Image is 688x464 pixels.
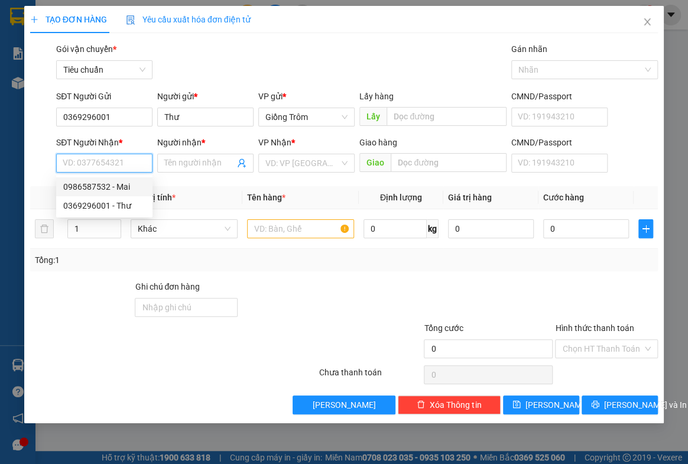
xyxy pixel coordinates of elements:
[398,395,501,414] button: deleteXóa Thông tin
[391,153,507,172] input: Dọc đường
[126,15,135,25] img: icon
[427,219,439,238] span: kg
[56,177,152,196] div: 0986587532 - Mai
[631,6,664,39] button: Close
[511,136,608,149] div: CMND/Passport
[359,107,387,126] span: Lấy
[359,92,394,101] span: Lấy hàng
[359,138,397,147] span: Giao hàng
[30,15,107,24] span: TẠO ĐƠN HÀNG
[387,107,507,126] input: Dọc đường
[582,395,658,414] button: printer[PERSON_NAME] và In
[512,400,521,410] span: save
[258,90,355,103] div: VP gửi
[56,44,116,54] span: Gói vận chuyển
[126,15,251,24] span: Yêu cầu xuất hóa đơn điện tử
[258,138,291,147] span: VP Nhận
[56,90,152,103] div: SĐT Người Gửi
[448,219,534,238] input: 0
[604,398,687,411] span: [PERSON_NAME] và In
[430,398,481,411] span: Xóa Thông tin
[63,61,145,79] span: Tiêu chuẩn
[639,224,653,233] span: plus
[525,398,589,411] span: [PERSON_NAME]
[313,398,376,411] span: [PERSON_NAME]
[359,153,391,172] span: Giao
[642,17,652,27] span: close
[293,395,395,414] button: [PERSON_NAME]
[511,44,547,54] label: Gán nhãn
[591,400,599,410] span: printer
[35,254,267,267] div: Tổng: 1
[63,199,145,212] div: 0369296001 - Thư
[237,158,246,168] span: user-add
[555,323,634,333] label: Hình thức thanh toán
[56,196,152,215] div: 0369296001 - Thư
[448,193,492,202] span: Giá trị hàng
[638,219,653,238] button: plus
[135,298,238,317] input: Ghi chú đơn hàng
[247,193,285,202] span: Tên hàng
[511,90,608,103] div: CMND/Passport
[543,193,584,202] span: Cước hàng
[265,108,348,126] span: Giồng Trôm
[30,15,38,24] span: plus
[56,136,152,149] div: SĐT Người Nhận
[380,193,422,202] span: Định lượng
[424,323,463,333] span: Tổng cước
[131,193,175,202] span: Đơn vị tính
[157,136,254,149] div: Người nhận
[318,366,423,387] div: Chưa thanh toán
[138,220,231,238] span: Khác
[35,219,54,238] button: delete
[157,90,254,103] div: Người gửi
[135,282,200,291] label: Ghi chú đơn hàng
[503,395,579,414] button: save[PERSON_NAME]
[417,400,425,410] span: delete
[247,219,354,238] input: VD: Bàn, Ghế
[63,180,145,193] div: 0986587532 - Mai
